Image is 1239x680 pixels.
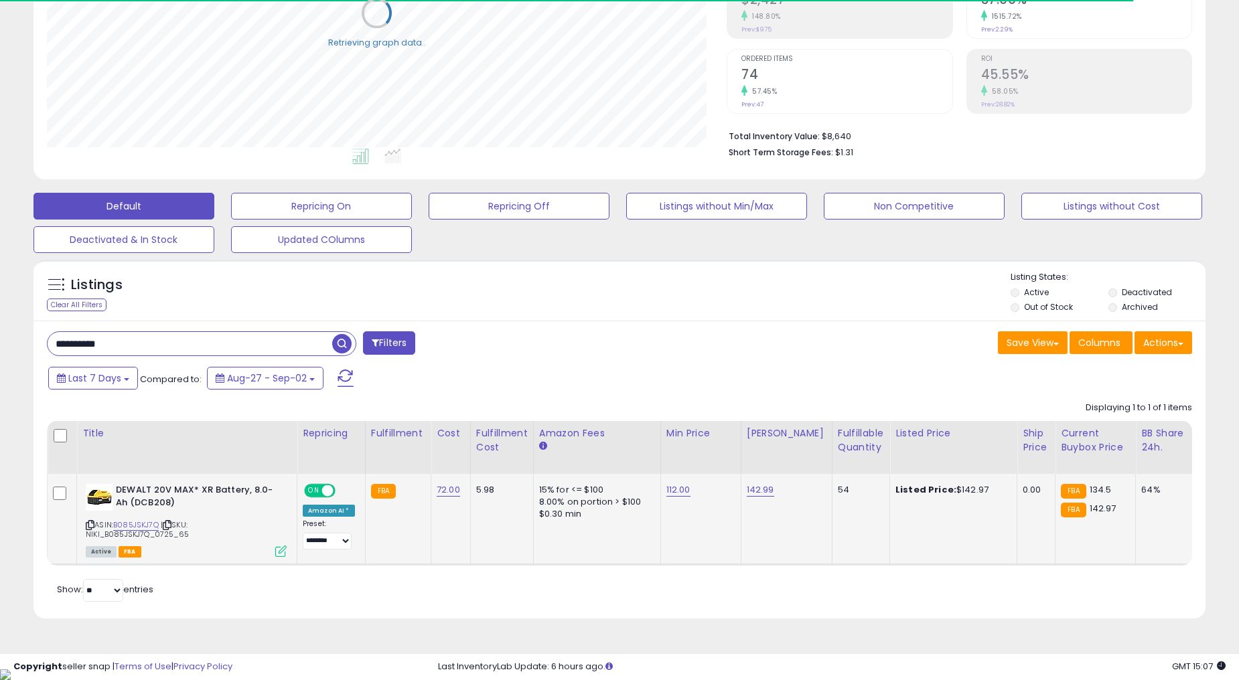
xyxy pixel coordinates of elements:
button: Listings without Min/Max [626,193,807,220]
div: Ship Price [1023,426,1049,454]
button: Default [33,193,214,220]
button: Repricing Off [429,193,609,220]
div: ASIN: [86,484,287,556]
div: $142.97 [895,484,1007,496]
h2: 74 [741,67,952,85]
div: Fulfillment [371,426,425,440]
div: Amazon Fees [539,426,655,440]
button: Deactivated & In Stock [33,226,214,253]
small: Prev: 47 [741,100,763,108]
span: Columns [1078,336,1120,349]
div: Amazon AI * [303,505,355,517]
span: Last 7 Days [68,371,121,385]
h2: 45.55% [981,67,1192,85]
div: 0.00 [1023,484,1045,496]
a: 142.99 [747,483,774,497]
div: Cost [437,426,465,440]
span: OFF [334,485,355,497]
small: Prev: 2.29% [981,25,1013,33]
button: Actions [1135,331,1192,354]
span: Ordered Items [741,56,952,63]
small: FBA [1061,503,1086,517]
a: B085JSKJ7Q [113,519,159,531]
b: DEWALT 20V MAX* XR Battery, 8.0-Ah (DCB208) [116,484,279,512]
span: $1.31 [835,146,853,159]
div: $0.30 min [539,508,650,520]
small: 1515.72% [987,11,1022,21]
div: Clear All Filters [47,299,106,311]
div: Listed Price [895,426,1011,440]
div: Last InventoryLab Update: 6 hours ago. [438,661,1226,673]
img: 41oQEGvYkmL._SL40_.jpg [86,484,113,511]
div: 54 [838,484,879,496]
span: FBA [119,546,141,558]
a: 72.00 [437,483,460,497]
div: Min Price [666,426,735,440]
button: Updated COlumns [231,226,412,253]
b: Total Inventory Value: [729,131,820,142]
span: ON [305,485,322,497]
small: FBA [371,484,396,499]
div: Displaying 1 to 1 of 1 items [1086,402,1192,414]
div: Fulfillable Quantity [838,426,884,454]
div: Repricing [303,426,360,440]
div: Retrieving graph data.. [328,36,426,48]
small: 58.05% [987,86,1019,96]
button: Repricing On [231,193,412,220]
div: Current Buybox Price [1061,426,1130,454]
small: FBA [1061,484,1086,499]
span: All listings currently available for purchase on Amazon [86,546,117,558]
small: 57.45% [747,86,777,96]
div: 8.00% on portion > $100 [539,496,650,508]
span: Compared to: [140,373,202,386]
small: Prev: $975 [741,25,772,33]
div: 64% [1141,484,1185,496]
button: Non Competitive [824,193,1005,220]
div: Title [82,426,291,440]
label: Out of Stock [1024,301,1073,313]
button: Columns [1070,331,1133,354]
b: Short Term Storage Fees: [729,147,833,158]
span: ROI [981,56,1192,63]
span: 142.97 [1090,502,1116,515]
small: Amazon Fees. [539,440,547,452]
a: 112.00 [666,483,690,497]
label: Active [1024,286,1049,298]
small: 148.80% [747,11,781,21]
span: 2025-09-10 15:07 GMT [1172,660,1226,673]
b: Listed Price: [895,483,956,496]
p: Listing States: [1011,271,1206,284]
label: Deactivated [1122,286,1172,298]
label: Archived [1122,301,1158,313]
a: Terms of Use [115,660,171,673]
button: Filters [363,331,415,355]
div: 15% for <= $100 [539,484,650,496]
div: Fulfillment Cost [476,426,528,454]
div: [PERSON_NAME] [747,426,826,440]
div: Preset: [303,519,355,549]
button: Last 7 Days [48,367,138,390]
span: | SKU: NIKI_B085JSKJ7Q_0725_65 [86,519,189,539]
small: Prev: 28.82% [981,100,1015,108]
strong: Copyright [13,660,62,673]
div: seller snap | | [13,661,232,673]
h5: Listings [71,276,123,294]
button: Aug-27 - Sep-02 [207,367,323,390]
span: Show: entries [57,583,153,596]
button: Save View [998,331,1068,354]
li: $8,640 [729,127,1182,143]
button: Listings without Cost [1021,193,1202,220]
span: Aug-27 - Sep-02 [227,371,307,385]
span: 134.5 [1090,483,1112,496]
div: 5.98 [476,484,523,496]
div: BB Share 24h. [1141,426,1190,454]
a: Privacy Policy [173,660,232,673]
